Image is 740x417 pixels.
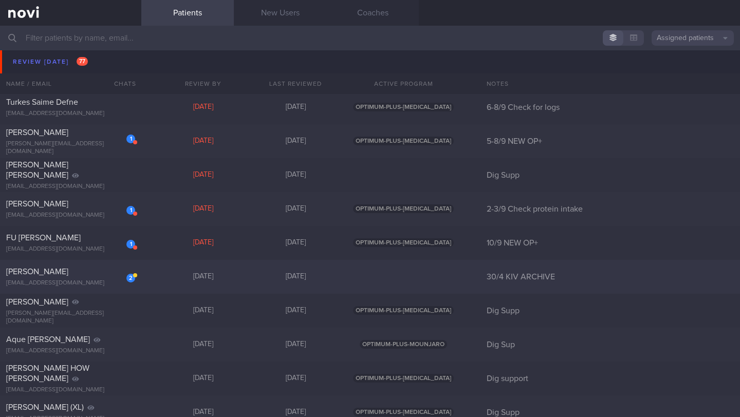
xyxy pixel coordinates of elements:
[360,340,447,349] span: OPTIMUM-PLUS-MOUNJARO
[157,374,249,383] div: [DATE]
[249,170,342,180] div: [DATE]
[249,272,342,281] div: [DATE]
[249,306,342,315] div: [DATE]
[6,310,135,325] div: [PERSON_NAME][EMAIL_ADDRESS][DOMAIN_NAME]
[480,204,740,214] div: 2-3/9 Check protein intake
[126,65,135,74] div: 1
[6,59,85,78] span: [PERSON_NAME] D/O [PERSON_NAME]
[353,374,454,383] span: OPTIMUM-PLUS-[MEDICAL_DATA]
[249,408,342,417] div: [DATE]
[480,170,740,180] div: Dig Supp
[126,206,135,215] div: 1
[126,240,135,249] div: 1
[6,183,135,191] div: [EMAIL_ADDRESS][DOMAIN_NAME]
[480,68,740,79] div: 2-3/9 Check for logs and coach
[6,386,135,394] div: [EMAIL_ADDRESS][DOMAIN_NAME]
[480,339,740,350] div: Dig Sup
[353,408,454,416] span: OPTIMUM-PLUS-[MEDICAL_DATA]
[157,69,249,78] div: [DATE]
[480,102,740,112] div: 6-8/9 Check for logs
[6,279,135,287] div: [EMAIL_ADDRESS][DOMAIN_NAME]
[157,238,249,248] div: [DATE]
[353,238,454,247] span: OPTIMUM-PLUS-[MEDICAL_DATA]
[353,103,454,111] span: OPTIMUM-PLUS-[MEDICAL_DATA]
[249,103,342,112] div: [DATE]
[249,204,342,214] div: [DATE]
[652,30,734,46] button: Assigned patients
[6,245,135,253] div: [EMAIL_ADDRESS][DOMAIN_NAME]
[480,373,740,384] div: Dig support
[480,136,740,146] div: 5-8/9 NEW OP+
[6,110,135,118] div: [EMAIL_ADDRESS][DOMAIN_NAME]
[157,204,249,214] div: [DATE]
[6,212,135,219] div: [EMAIL_ADDRESS][DOMAIN_NAME]
[249,238,342,248] div: [DATE]
[157,408,249,417] div: [DATE]
[6,403,84,411] span: [PERSON_NAME] (XL)
[353,204,454,213] span: OPTIMUM-PLUS-[MEDICAL_DATA]
[6,81,135,89] div: [EMAIL_ADDRESS][DOMAIN_NAME]
[249,69,342,78] div: [DATE]
[6,140,135,156] div: [PERSON_NAME][EMAIL_ADDRESS][DOMAIN_NAME]
[480,272,740,282] div: 30/4 KIV ARCHIVE
[126,274,135,282] div: 2
[6,128,68,137] span: [PERSON_NAME]
[480,306,740,316] div: Dig Supp
[6,161,68,179] span: [PERSON_NAME] [PERSON_NAME]
[6,335,90,344] span: Aque [PERSON_NAME]
[157,137,249,146] div: [DATE]
[6,200,68,208] span: [PERSON_NAME]
[6,268,68,276] span: [PERSON_NAME]
[6,347,135,355] div: [EMAIL_ADDRESS][DOMAIN_NAME]
[157,306,249,315] div: [DATE]
[249,340,342,349] div: [DATE]
[360,69,447,78] span: OPTIMUM-PLUS-MOUNJARO
[126,135,135,143] div: 1
[353,306,454,315] span: OPTIMUM-PLUS-[MEDICAL_DATA]
[480,238,740,248] div: 10/9 NEW OP+
[6,298,68,306] span: [PERSON_NAME]
[6,234,81,242] span: FU [PERSON_NAME]
[6,364,89,383] span: [PERSON_NAME] HOW [PERSON_NAME]
[249,374,342,383] div: [DATE]
[249,137,342,146] div: [DATE]
[6,98,78,106] span: Turkes Saime Defne
[157,103,249,112] div: [DATE]
[157,340,249,349] div: [DATE]
[157,272,249,281] div: [DATE]
[353,137,454,145] span: OPTIMUM-PLUS-[MEDICAL_DATA]
[157,170,249,180] div: [DATE]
